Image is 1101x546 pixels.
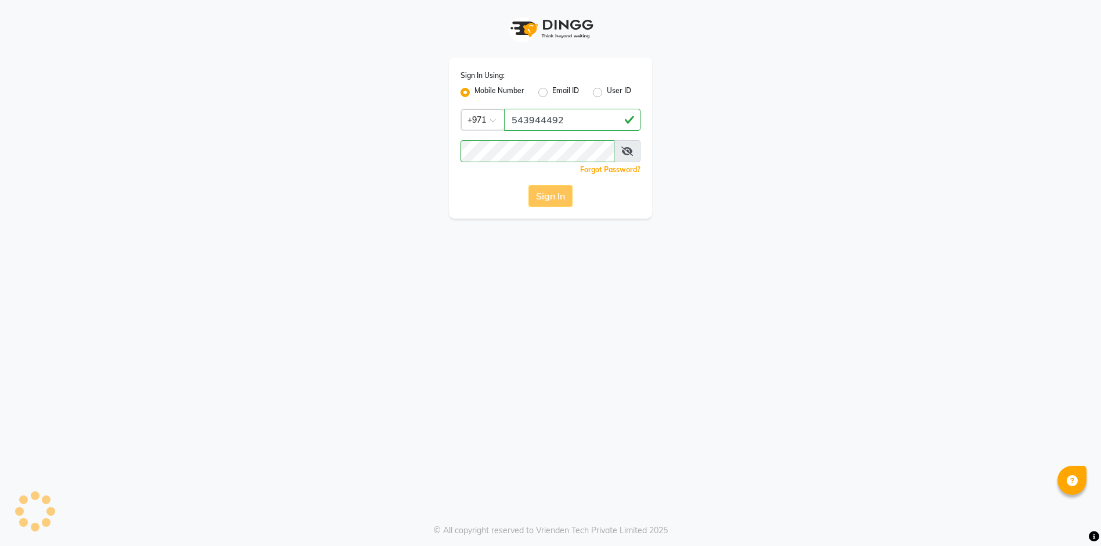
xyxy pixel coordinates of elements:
[504,109,641,131] input: Username
[460,70,505,81] label: Sign In Using:
[474,85,524,99] label: Mobile Number
[580,165,641,174] a: Forgot Password?
[607,85,631,99] label: User ID
[504,12,597,46] img: logo1.svg
[460,140,614,162] input: Username
[1052,499,1089,534] iframe: chat widget
[552,85,579,99] label: Email ID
